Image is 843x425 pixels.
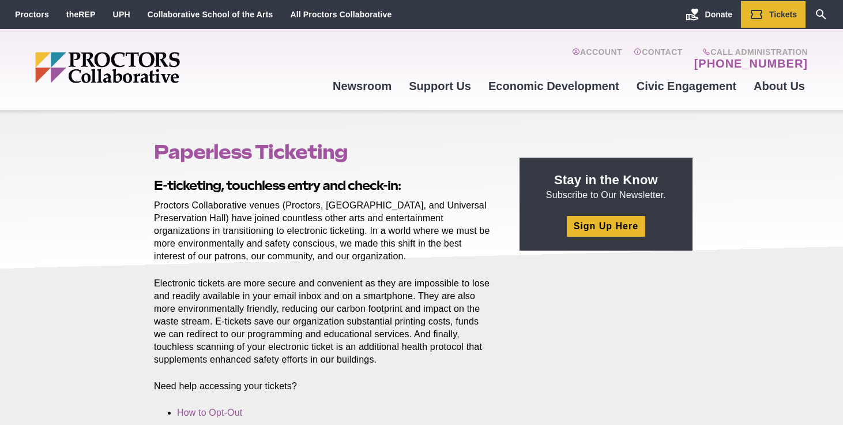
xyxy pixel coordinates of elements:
[572,47,622,70] a: Account
[154,199,493,263] p: Proctors Collaborative venues (Proctors, [GEOGRAPHIC_DATA], and Universal Preservation Hall) have...
[35,52,269,83] img: Proctors logo
[694,57,808,70] a: [PHONE_NUMBER]
[677,1,741,28] a: Donate
[66,10,96,19] a: theREP
[177,408,242,417] a: How to Opt-Out
[769,10,797,19] span: Tickets
[628,70,745,102] a: Civic Engagement
[480,70,628,102] a: Economic Development
[691,47,808,57] span: Call Administration
[634,47,683,70] a: Contact
[520,264,693,409] iframe: Advertisement
[154,178,401,193] strong: E-ticketing, touchless entry and check-in:
[15,10,49,19] a: Proctors
[154,380,493,393] p: Need help accessing your tickets?
[533,172,679,202] p: Subscribe to Our Newsletter.
[745,70,814,102] a: About Us
[290,10,392,19] a: All Proctors Collaborative
[705,10,732,19] span: Donate
[154,141,493,163] h1: Paperless Ticketing
[567,216,645,236] a: Sign Up Here
[554,173,658,187] strong: Stay in the Know
[741,1,806,28] a: Tickets
[113,10,130,19] a: UPH
[148,10,273,19] a: Collaborative School of the Arts
[400,70,480,102] a: Support Us
[806,1,837,28] a: Search
[154,277,493,367] p: Electronic tickets are more secure and convenient as they are impossible to lose and readily avai...
[324,70,400,102] a: Newsroom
